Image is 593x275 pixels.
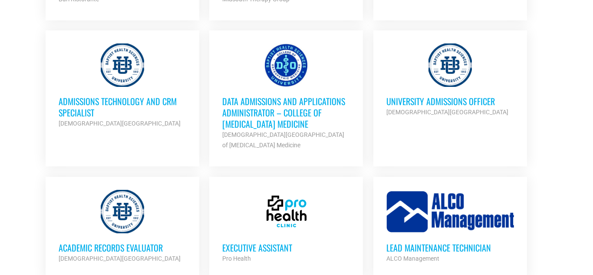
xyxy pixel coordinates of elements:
[373,30,527,130] a: University Admissions Officer [DEMOGRAPHIC_DATA][GEOGRAPHIC_DATA]
[222,96,350,129] h3: Data Admissions and Applications Administrator – College of [MEDICAL_DATA] Medicine
[222,255,251,262] strong: Pro Health
[59,242,186,253] h3: Academic Records Evaluator
[386,255,439,262] strong: ALCO Management
[222,242,350,253] h3: Executive Assistant
[59,96,186,118] h3: Admissions Technology and CRM Specialist
[386,109,508,116] strong: [DEMOGRAPHIC_DATA][GEOGRAPHIC_DATA]
[386,242,514,253] h3: Lead Maintenance Technician
[59,120,181,127] strong: [DEMOGRAPHIC_DATA][GEOGRAPHIC_DATA]
[222,131,344,149] strong: [DEMOGRAPHIC_DATA][GEOGRAPHIC_DATA] of [MEDICAL_DATA] Medicine
[46,30,199,142] a: Admissions Technology and CRM Specialist [DEMOGRAPHIC_DATA][GEOGRAPHIC_DATA]
[209,30,363,163] a: Data Admissions and Applications Administrator – College of [MEDICAL_DATA] Medicine [DEMOGRAPHIC_...
[386,96,514,107] h3: University Admissions Officer
[59,255,181,262] strong: [DEMOGRAPHIC_DATA][GEOGRAPHIC_DATA]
